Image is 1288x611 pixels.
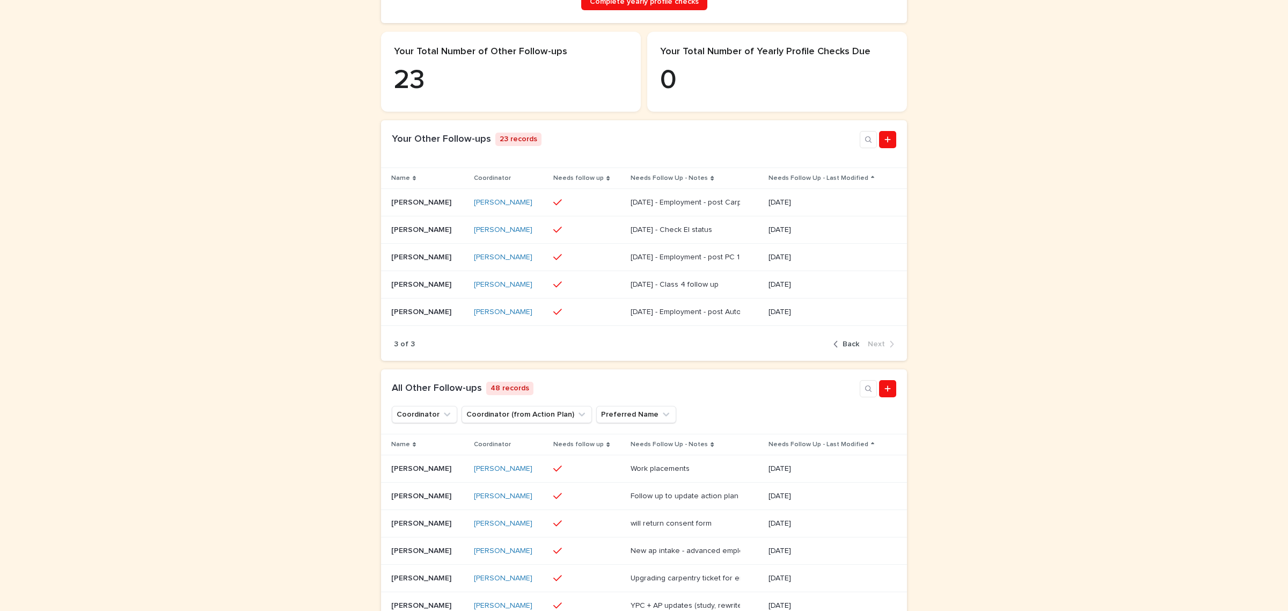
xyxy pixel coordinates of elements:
p: [PERSON_NAME] [391,305,453,317]
div: YPC + AP updates (study, rewrite) [631,601,738,610]
p: [DATE] [769,198,876,207]
p: 3 of 3 [394,340,415,349]
p: Name [391,172,410,184]
a: [PERSON_NAME] [474,464,532,474]
p: Your Total Number of Other Follow-ups [394,46,628,58]
tr: [PERSON_NAME][PERSON_NAME] [PERSON_NAME] will return consent form [DATE] [381,510,907,537]
div: [DATE] - Check EI status [631,226,712,235]
p: [DATE] [769,547,876,556]
div: [DATE] - Class 4 follow up [631,280,719,289]
button: Coordinator (from Action Plan) [462,406,592,423]
p: Needs follow up [553,172,604,184]
p: [PERSON_NAME] [391,490,453,501]
p: [PERSON_NAME] [391,517,453,528]
button: Preferred Name [596,406,676,423]
p: [DATE] [769,280,876,289]
tr: [PERSON_NAME][PERSON_NAME] [PERSON_NAME] Follow up to update action plan [DATE] [381,483,907,510]
a: Add new record [879,131,896,148]
div: [DATE] - Employment - post Automotive tech 1 [631,308,738,317]
p: Name [391,439,410,450]
p: Coordinator [474,439,511,450]
a: [PERSON_NAME] [474,253,532,262]
p: Needs Follow Up - Last Modified [769,439,868,450]
div: Follow up to update action plan [631,492,738,501]
div: [DATE] - Employment - post PC 1 [631,253,738,262]
p: 23 [394,64,628,97]
span: Back [843,340,859,348]
a: Add new record [879,380,896,397]
button: Back [833,339,863,349]
p: Needs Follow Up - Notes [631,172,708,184]
tr: [PERSON_NAME][PERSON_NAME] [PERSON_NAME] Upgrading carpentry ticket for employment. [DATE] [381,565,907,592]
p: 0 [660,64,894,97]
p: [PERSON_NAME] [391,278,453,289]
p: Your Total Number of Yearly Profile Checks Due [660,46,894,58]
span: Next [868,340,885,348]
p: [DATE] [769,308,876,317]
p: 48 records [486,382,533,395]
div: will return consent form [631,519,712,528]
p: 23 records [495,133,541,146]
div: New ap intake - advanced employment (Employment as Tsymsyen rep /cultural lead for new metis dayc... [631,547,738,556]
p: [DATE] [769,601,876,610]
a: All Other Follow-ups [392,383,482,393]
tr: [PERSON_NAME][PERSON_NAME] [PERSON_NAME] [DATE] - Class 4 follow up [DATE] [381,271,907,299]
p: Coordinator [474,172,511,184]
p: [DATE] [769,574,876,583]
p: [PERSON_NAME] [391,251,453,262]
a: [PERSON_NAME] [474,492,532,501]
a: [PERSON_NAME] [474,519,532,528]
a: Your Other Follow-ups [392,134,491,144]
tr: [PERSON_NAME][PERSON_NAME] [PERSON_NAME] [DATE] - Employment - post PC 1 [DATE] [381,244,907,271]
a: [PERSON_NAME] [474,547,532,556]
tr: [PERSON_NAME][PERSON_NAME] [PERSON_NAME] [DATE] - Employment - post Carp 1 [DATE] [381,189,907,216]
p: [PERSON_NAME] [391,544,453,556]
p: [DATE] [769,253,876,262]
a: [PERSON_NAME] [474,280,532,289]
div: Upgrading carpentry ticket for employment. [631,574,738,583]
p: Needs Follow Up - Notes [631,439,708,450]
div: Work placements [631,464,690,474]
button: Coordinator [392,406,457,423]
p: [DATE] [769,464,876,474]
tr: [PERSON_NAME][PERSON_NAME] [PERSON_NAME] [DATE] - Check EI status [DATE] [381,216,907,244]
tr: [PERSON_NAME][PERSON_NAME] [PERSON_NAME] [DATE] - Employment - post Automotive tech 1 [DATE] [381,299,907,326]
tr: [PERSON_NAME][PERSON_NAME] [PERSON_NAME] Work placements [DATE] [381,455,907,483]
a: [PERSON_NAME] [474,308,532,317]
p: [PERSON_NAME] [391,223,453,235]
tr: [PERSON_NAME][PERSON_NAME] [PERSON_NAME] New ap intake - advanced employment (Employment as Tsyms... [381,537,907,565]
p: [PERSON_NAME] [391,599,453,610]
a: [PERSON_NAME] [474,226,532,235]
p: [DATE] [769,226,876,235]
p: [PERSON_NAME] [391,572,453,583]
p: [PERSON_NAME] [391,196,453,207]
p: Needs Follow Up - Last Modified [769,172,868,184]
a: [PERSON_NAME] [474,574,532,583]
a: [PERSON_NAME] [474,601,532,610]
p: [PERSON_NAME] [391,462,453,474]
a: [PERSON_NAME] [474,198,532,207]
p: [DATE] [769,519,876,528]
div: [DATE] - Employment - post Carp 1 [631,198,738,207]
button: Next [863,339,894,349]
p: Needs follow up [553,439,604,450]
p: [DATE] [769,492,876,501]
